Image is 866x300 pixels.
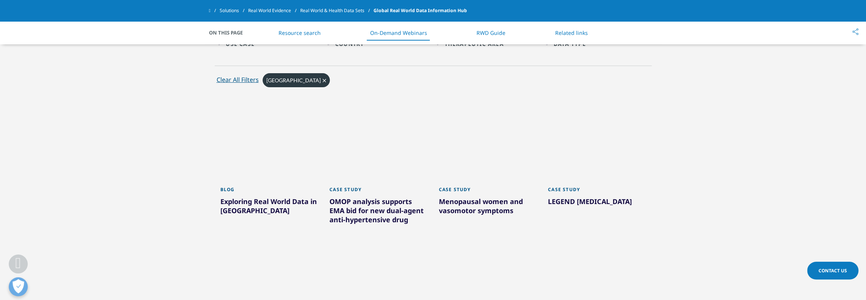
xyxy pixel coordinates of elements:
a: Contact Us [807,262,858,280]
a: On-Demand Webinars [370,29,427,36]
div: Clear All Filters [217,75,259,84]
a: Blog Exploring Real World Data in [GEOGRAPHIC_DATA] [220,182,318,235]
div: Case Study [439,187,537,197]
a: Solutions [220,4,248,17]
div: Case Study [329,187,427,197]
button: Open Preferences [9,277,28,296]
a: Resource search [279,29,321,36]
span: Contact Us [819,267,847,274]
a: Real World & Health Data Sets [300,4,374,17]
div: OMOP analysis supports EMA bid for new dual-agent anti-hypertensive drug [329,197,427,227]
div: Exploring Real World Data in [GEOGRAPHIC_DATA] [220,197,318,218]
a: Case Study Menopausal women and vasomotor symptoms [439,182,537,235]
a: Real World Evidence [248,4,300,17]
svg: Clear [323,79,326,82]
div: Remove inclusion filter on Germany [263,73,330,87]
span: On This Page [209,29,251,36]
a: Case Study OMOP analysis supports EMA bid for new dual-agent anti-hypertensive drug [329,182,427,244]
div: Blog [220,187,318,197]
span: [GEOGRAPHIC_DATA] [266,77,321,83]
div: Menopausal women and vasomotor symptoms [439,197,537,218]
a: Related links [555,29,587,36]
a: RWD Guide [477,29,505,36]
span: Global Real World Data Information Hub [374,4,467,17]
div: Active filters [215,71,652,95]
div: LEGEND [MEDICAL_DATA] [548,197,646,209]
div: Case Study [548,187,646,197]
a: Case Study LEGEND [MEDICAL_DATA] [548,182,646,226]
